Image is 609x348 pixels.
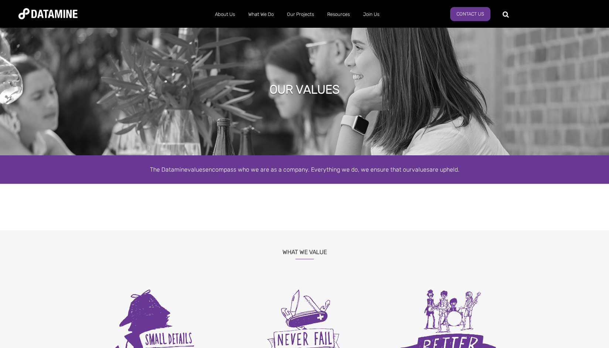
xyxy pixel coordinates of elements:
a: About Us [208,5,242,24]
a: Contact Us [450,7,490,21]
h1: OUR VALUES [270,81,340,98]
a: Join Us [356,5,386,24]
span: The Datamine [150,166,188,173]
span: values [188,166,205,173]
span: values [412,166,430,173]
span: encompass who we are as a company. Everything we do, we ensure that our [205,166,412,173]
span: are upheld. [430,166,459,173]
img: Datamine [18,8,78,19]
a: Resources [321,5,356,24]
a: What We Do [242,5,280,24]
h3: What We Value [89,239,521,259]
a: Our Projects [280,5,321,24]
